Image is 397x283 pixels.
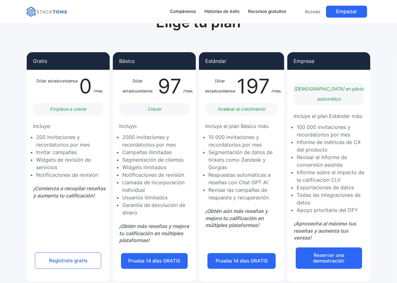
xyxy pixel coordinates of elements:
[297,169,364,183] font: Informe sobre el impacto de la calificación CLV
[147,106,161,112] font: Crecer
[36,172,98,178] font: Notificaciones de revisión
[297,184,354,191] font: Exportaciones de datos
[36,157,91,170] font: Widgets de revisión de servicios
[170,9,196,14] font: Compárenos
[122,172,184,178] font: Notificaciones de revisión
[36,149,77,155] font: Invitar campañas
[313,252,345,264] font: Reservar una demostración
[297,124,350,138] font: 100 000 invitaciones y recordatorios por mes
[122,202,185,216] font: Garantía de devolución de dinero
[297,207,358,213] font: Apoyo prioritario del DFY
[50,106,86,112] font: Empieza a crecer
[122,134,176,148] font: 2000 invitaciones y recordatorios por mes
[123,79,152,93] font: Dólar estadounidense
[35,252,101,269] a: Regístrate gratis
[33,123,51,129] font: Incluye:
[208,172,271,186] font: Respuestas automáticas a reseñas con Chat GPT AI
[297,154,347,168] font: Revisar el informe de conversión asistida
[294,113,363,119] font: Incluye el plan Estándar más:
[122,194,168,201] font: Usuarios ilimitados
[297,139,361,153] font: Informe de métricas de CX del producto
[336,8,357,14] font: Empezar
[294,220,356,241] font: ¡Aprovecha al máximo tus reseñas y aumenta tus ventas!
[205,208,268,228] font: ¡Obtén aún más reseñas y mejora tu calificación en múltiples plataformas!
[122,157,184,163] font: Segmentación de clientes
[205,79,235,93] font: Dólar estadounidense
[208,149,273,170] font: Segmentación de datos de tickets como Zendesk y Gorgias
[272,89,281,93] font: /mes
[121,253,187,269] a: Prueba 14 días GRATIS
[122,149,172,155] font: Campañas ilimitadas
[33,185,106,198] font: ¡Comienza a recopilar reseñas y aumenta tu calificación!
[122,164,166,170] font: Widgets ilimitados
[305,9,320,14] font: Acceso
[33,58,47,64] font: Gratis
[183,89,193,93] font: /mes
[201,5,243,18] a: Historias de éxito
[49,258,87,264] font: Regístrate gratis
[248,9,286,14] font: Recursos gratuitos
[297,192,361,206] font: Todas las integraciones de datos
[208,134,262,148] font: 10 000 invitaciones y recordatorios por mes
[36,134,90,148] font: 200 invitaciones y recordatorios por mes
[301,6,323,18] a: Acceso
[36,79,78,83] font: Dólar estadounidense
[122,179,185,193] font: Llamada de incorporación individual
[208,187,269,201] font: Revisar las campañas de respuesta y recuperación
[205,123,269,129] font: Incluye el plan Básico más:
[218,106,266,112] font: Acelerar el crecimiento
[296,247,362,269] a: Reservar una demostración
[237,74,270,98] font: 197
[167,5,199,18] a: Compárenos
[128,258,180,264] font: Prueba 14 días GRATIS
[158,74,182,98] font: 97
[119,58,135,64] font: Básico
[245,5,289,18] a: Recursos gratuitos
[204,9,240,14] font: Historias de éxito
[205,58,226,64] font: Estándar
[93,89,103,93] font: /mes
[207,253,276,269] a: Prueba 14 días GRATIS
[119,223,189,243] font: ¡Obtén más reseñas y mejora tu calificación en múltiples plataformas!
[294,86,364,102] font: [DEMOGRAPHIC_DATA] en piloto automático
[119,123,137,129] font: Incluye:
[294,58,314,64] font: Empresa
[326,6,367,18] a: Empezar
[79,74,92,98] font: 0
[216,258,268,264] font: Prueba 14 días GRATIS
